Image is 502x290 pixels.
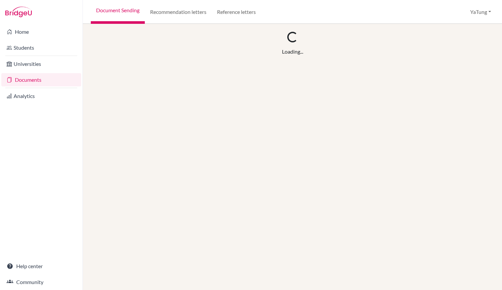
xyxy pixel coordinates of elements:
[1,25,81,38] a: Home
[1,260,81,273] a: Help center
[1,275,81,289] a: Community
[467,6,494,18] button: YaTung
[5,7,32,17] img: Bridge-U
[1,57,81,71] a: Universities
[282,48,303,56] div: Loading...
[1,41,81,54] a: Students
[1,73,81,86] a: Documents
[1,89,81,103] a: Analytics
